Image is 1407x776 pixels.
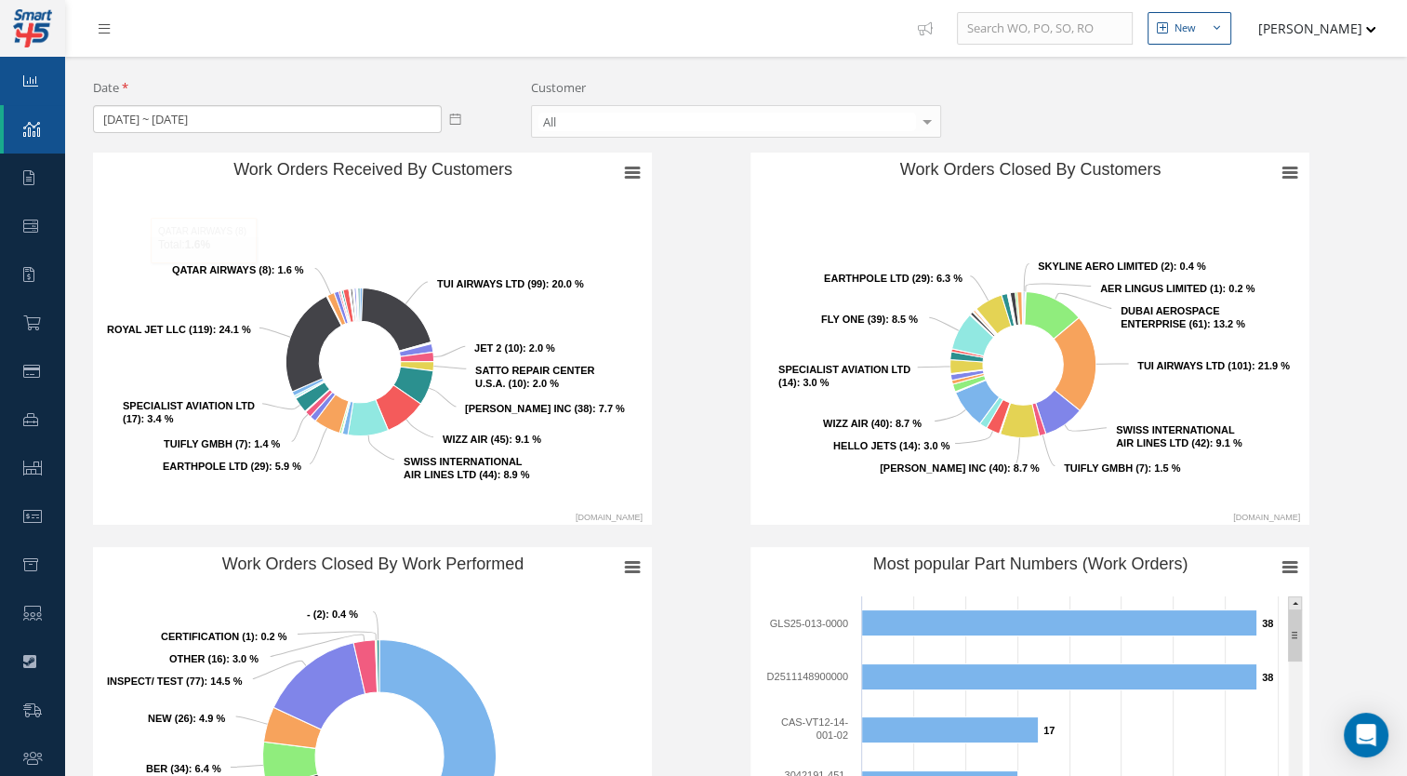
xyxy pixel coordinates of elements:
[222,555,524,573] text: Work Orders Closed By Work Performed
[1137,360,1290,371] text: : 21.9 %
[161,631,255,642] tspan: CERTIFICATION (1)
[778,364,910,388] text: : 3.0 %
[146,763,189,774] tspan: BER (34)
[766,671,847,682] text: D2511148900000
[821,314,885,325] tspan: FLY ONE (39)
[474,342,555,354] text: : 2.0 %
[475,365,594,389] tspan: SATTO REPAIR CENTER U.S.A. (10)
[1064,462,1148,474] tspan: TUIFLY GMBH (7)
[576,513,643,522] text: [DOMAIN_NAME]
[1100,283,1223,294] tspan: AER LINGUS LIMITED (1)
[1262,672,1273,683] text: 38
[1038,261,1206,272] text: : 0.4 %
[465,403,592,414] tspan: [PERSON_NAME] INC (38)
[1064,462,1181,474] text: : 1.5 %
[107,324,213,335] tspan: ROYAL JET LLC (119)
[531,79,586,98] label: Customer
[769,618,847,629] text: GLS25-013-0000
[404,456,530,480] text: : 8.9 %
[474,342,523,354] tspan: JET 2 (10)
[107,324,251,335] text: : 24.1 %
[1232,513,1299,522] text: [DOMAIN_NAME]
[169,653,259,664] text: : 3.0 %
[824,273,962,284] text: : 6.3 %
[233,160,512,179] text: Work Orders Received By Customers
[13,9,52,47] img: smart145-logo-small.png
[163,461,269,472] tspan: EARTHPOLE LTD (29)
[1241,10,1376,47] button: [PERSON_NAME]
[823,418,922,429] text: : 8.7 %
[307,609,326,620] tspan: - (2)
[163,461,301,472] text: : 5.9 %
[833,440,918,451] tspan: HELLO JETS (14)
[107,676,243,687] text: : 14.5 %
[1043,725,1055,736] text: 17
[164,438,248,449] tspan: TUIFLY GMBH (7)
[107,676,205,687] tspan: INSPECT/ TEST (77)
[123,400,255,424] tspan: SPECIALIST AVIATION LTD (17)
[465,403,625,414] text: : 7.7 %
[833,440,950,451] text: : 3.0 %
[1175,20,1196,36] div: New
[93,153,652,525] svg: Work Orders Received By Customers
[161,631,287,642] text: : 0.2 %
[443,434,541,445] text: : 9.1 %
[307,609,358,620] text: : 0.4 %
[169,653,226,664] tspan: OTHER (16)
[146,763,221,774] text: : 6.4 %
[880,462,1007,474] tspan: [PERSON_NAME] INC (40)
[1121,305,1245,329] text: : 13.2 %
[1262,618,1273,629] text: 38
[164,438,281,449] text: : 1.4 %
[1116,424,1235,448] tspan: SWISS INTERNATIONAL AIR LINES LTD (42)
[899,160,1161,179] text: Work Orders Closed By Customers
[538,113,916,131] span: All
[1116,424,1242,448] text: : 9.1 %
[123,400,255,424] text: : 3.4 %
[780,716,847,741] text: CAS-VT12-14- 001-02
[437,278,546,289] tspan: TUI AIRWAYS LTD (99)
[437,278,584,289] text: : 20.0 %
[957,12,1133,46] input: Search WO, PO, SO, RO
[1038,261,1174,272] tspan: SKYLINE AERO LIMITED (2)
[778,364,910,388] tspan: SPECIALIST AVIATION LTD (14)
[1137,360,1252,371] tspan: TUI AIRWAYS LTD (101)
[172,264,272,275] tspan: QATAR AIRWAYS (8)
[1148,12,1231,45] button: New
[1344,713,1388,757] div: Open Intercom Messenger
[148,713,193,724] tspan: NEW (26)
[93,79,128,98] label: Date
[880,462,1040,474] text: : 8.7 %
[1100,283,1254,294] text: : 0.2 %
[148,713,225,724] text: : 4.9 %
[475,365,594,389] text: : 2.0 %
[872,555,1188,573] text: Most popular Part Numbers (Work Orders)
[750,153,1309,525] svg: Work Orders Closed By Customers
[443,434,509,445] tspan: WIZZ AIR (45)
[404,456,523,480] tspan: SWISS INTERNATIONAL AIR LINES LTD (44)
[824,273,930,284] tspan: EARTHPOLE LTD (29)
[172,264,304,275] text: : 1.6 %
[1121,305,1219,329] tspan: DUBAI AEROSPACE ENTERPRISE (61)
[823,418,889,429] tspan: WIZZ AIR (40)
[821,314,918,325] text: : 8.5 %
